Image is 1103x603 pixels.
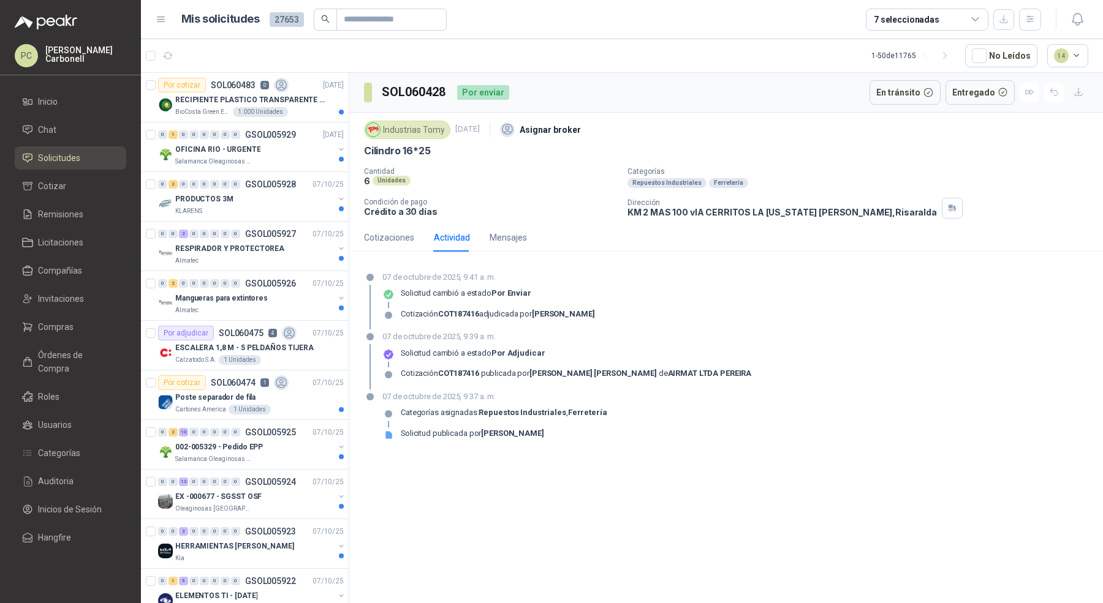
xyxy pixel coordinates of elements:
[231,130,240,139] div: 0
[965,44,1037,67] button: No Leídos
[438,369,479,378] strong: COT187416
[479,408,566,417] strong: Repuestos Industriales
[175,491,262,503] p: EX -000677 - SGSST OSF
[321,15,330,23] span: search
[491,288,531,298] strong: Por enviar
[1047,44,1089,67] button: 14
[15,498,126,521] a: Inicios de Sesión
[529,369,657,378] strong: [PERSON_NAME] [PERSON_NAME]
[382,331,751,343] p: 07 de octubre de 2025, 9:39 a. m.
[158,345,173,360] img: Company Logo
[158,425,346,464] a: 0 2 10 0 0 0 0 0 GSOL00592507/10/25 Company Logo002-005329 - Pedido EPPSalamanca Oleaginosas SAS
[532,309,594,318] strong: [PERSON_NAME]
[490,231,527,244] div: Mensajes
[15,203,126,226] a: Remisiones
[38,179,66,193] span: Cotizar
[313,526,344,537] p: 07/10/25
[455,124,480,135] p: [DATE]
[38,531,71,544] span: Hangfire
[175,144,260,155] p: OFICINA RIO - URGENTE
[15,470,126,493] a: Auditoria
[364,121,450,139] div: Industrias Tomy
[175,441,263,453] p: 002-005329 - Pedido EPP
[211,81,256,89] p: SOL060483
[231,180,240,189] div: 0
[231,230,240,238] div: 0
[181,10,260,28] h1: Mis solicitudes
[175,541,294,552] p: HERRAMIENTAS [PERSON_NAME]
[158,326,214,340] div: Por adjudicar
[200,527,209,536] div: 0
[15,174,126,198] a: Cotizar
[158,230,167,238] div: 0
[158,97,173,112] img: Company Logo
[179,577,188,585] div: 5
[15,259,126,282] a: Compañías
[233,107,288,117] div: 1.000 Unidades
[221,130,230,139] div: 0
[141,73,349,122] a: Por cotizarSOL0604830[DATE] Company LogoRECIPIENTE PLASTICO TRANSPARENTE 500 MLBioCosta Green Ene...
[15,44,38,67] div: PC
[221,230,230,238] div: 0
[245,478,296,486] p: GSOL005924
[200,230,209,238] div: 0
[158,180,167,189] div: 0
[15,118,126,141] a: Chat
[141,321,349,370] a: Por adjudicarSOL060475407/10/25 Company LogoESCALERA 1,8 M - 5 PELDAÑOS TIJERACalzatodo S.A.1 Uni...
[175,342,314,354] p: ESCALERA 1,8 M - 5 PELDAÑOS TIJERA
[158,197,173,211] img: Company Logo
[260,81,269,89] p: 0
[245,279,296,288] p: GSOL005926
[38,320,74,334] span: Compras
[15,146,126,170] a: Solicitudes
[627,167,1098,176] p: Categorías
[158,395,173,410] img: Company Logo
[169,180,178,189] div: 2
[313,476,344,488] p: 07/10/25
[709,178,748,188] div: Ferretería
[189,428,199,436] div: 0
[179,130,188,139] div: 0
[221,180,230,189] div: 0
[179,428,188,436] div: 10
[313,228,344,240] p: 07/10/25
[158,444,173,459] img: Company Logo
[158,147,173,162] img: Company Logo
[158,227,346,266] a: 0 0 2 0 0 0 0 0 GSOL00592707/10/25 Company LogoRESPIRADOR Y PROTECTOREAAlmatec
[231,478,240,486] div: 0
[15,343,126,380] a: Órdenes de Compra
[38,474,74,488] span: Auditoria
[210,279,219,288] div: 0
[169,230,178,238] div: 0
[313,179,344,190] p: 07/10/25
[200,180,209,189] div: 0
[313,575,344,587] p: 07/10/25
[231,577,240,585] div: 0
[38,208,83,221] span: Remisiones
[158,527,167,536] div: 0
[382,391,607,403] p: 07 de octubre de 2025, 9:37 a. m.
[245,428,296,436] p: GSOL005925
[175,206,202,216] p: KLARENS
[200,478,209,486] div: 0
[189,478,199,486] div: 0
[401,309,595,319] div: Cotización adjudicada por
[221,577,230,585] div: 0
[179,527,188,536] div: 2
[15,315,126,339] a: Compras
[211,378,256,387] p: SOL060474
[434,231,470,244] div: Actividad
[221,428,230,436] div: 0
[15,231,126,254] a: Licitaciones
[268,329,277,337] p: 4
[158,375,206,390] div: Por cotizar
[175,157,252,167] p: Salamanca Oleaginosas SAS
[15,441,126,465] a: Categorías
[189,230,199,238] div: 0
[491,348,545,358] strong: Por adjudicar
[245,527,296,536] p: GSOL005923
[382,83,447,102] h3: SOL060428
[158,474,346,514] a: 0 0 13 0 0 0 0 0 GSOL00592407/10/25 Company LogoEX -000677 - SGSST OSFOleaginosas [GEOGRAPHIC_DAT...
[189,180,199,189] div: 0
[175,256,199,266] p: Almatec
